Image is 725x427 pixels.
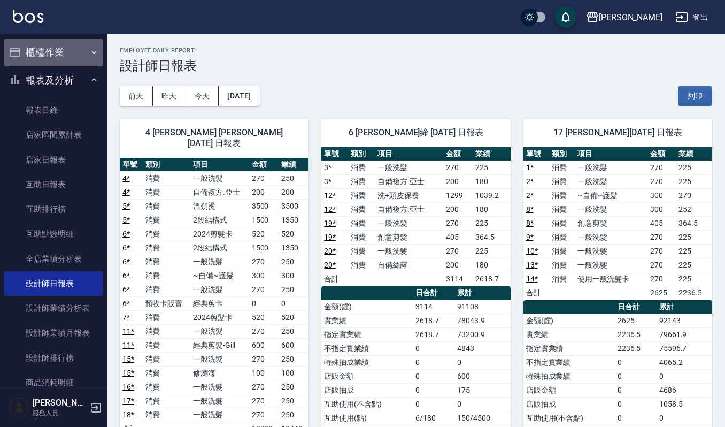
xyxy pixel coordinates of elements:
td: 270 [249,408,279,422]
td: 270 [647,272,676,286]
td: 消費 [348,230,375,244]
td: ~自備~護髮 [575,188,647,202]
td: 78043.9 [454,314,510,327]
p: 服務人員 [33,408,87,418]
td: 合計 [321,272,348,286]
a: 設計師業績分析表 [4,296,103,321]
td: 消費 [549,258,575,272]
td: 指定實業績 [321,327,413,341]
td: 消費 [143,213,191,227]
td: 270 [249,324,279,338]
a: 店家區間累計表 [4,123,103,147]
td: 405 [443,230,473,244]
td: 270 [647,174,676,188]
td: 2段結構式 [190,241,249,255]
h2: Employee Daily Report [120,47,712,54]
td: 消費 [348,161,375,174]
td: 2618.7 [413,314,454,327]
td: 520 [279,310,308,324]
td: 100 [279,366,308,380]
td: 300 [279,269,308,283]
td: 店販金額 [523,383,615,397]
td: 520 [279,227,308,241]
th: 單號 [523,147,549,161]
img: Logo [13,10,43,23]
td: 75596.7 [657,341,712,355]
th: 業績 [279,158,308,172]
td: 270 [249,394,279,408]
td: 2024剪髮卡 [190,227,249,241]
td: 互助使用(點) [321,411,413,425]
td: 消費 [143,380,191,394]
td: 3500 [279,199,308,213]
td: 300 [647,202,676,216]
td: 消費 [143,255,191,269]
td: ~自備~護髮 [190,269,249,283]
td: 250 [279,352,308,366]
td: 一般洗髮 [190,352,249,366]
td: 消費 [549,244,575,258]
a: 設計師日報表 [4,271,103,296]
h3: 設計師日報表 [120,58,712,73]
td: 一般洗髮 [190,171,249,185]
td: 一般洗髮 [375,244,443,258]
td: 消費 [549,230,575,244]
td: 創意剪髮 [375,230,443,244]
a: 設計師業績月報表 [4,321,103,345]
td: 特殊抽成業績 [321,355,413,369]
th: 業績 [676,147,712,161]
td: 消費 [143,199,191,213]
td: 270 [249,380,279,394]
td: 520 [249,227,279,241]
td: 消費 [143,185,191,199]
td: 消費 [143,241,191,255]
td: 91108 [454,300,510,314]
td: 1058.5 [657,397,712,411]
td: 0 [454,397,510,411]
th: 單號 [321,147,348,161]
td: 0 [454,355,510,369]
table: a dense table [523,147,712,300]
td: 消費 [143,227,191,241]
button: 前天 [120,86,153,106]
td: 0 [615,383,657,397]
td: 0 [657,411,712,425]
td: 250 [279,394,308,408]
th: 金額 [647,147,676,161]
span: 6 [PERSON_NAME]締 [DATE] 日報表 [334,127,497,138]
div: [PERSON_NAME] [599,11,662,24]
button: 今天 [186,86,219,106]
th: 類別 [143,158,191,172]
td: 270 [676,188,712,202]
td: 270 [249,171,279,185]
td: 一般洗髮 [375,161,443,174]
td: 150/4500 [454,411,510,425]
th: 日合計 [615,300,657,314]
td: 225 [676,161,712,174]
td: 店販抽成 [523,397,615,411]
td: 4065.2 [657,355,712,369]
td: 創意剪髮 [575,216,647,230]
button: 報表及分析 [4,66,103,94]
td: 92143 [657,314,712,327]
td: 1039.2 [473,188,511,202]
td: 300 [249,269,279,283]
td: 經典剪髮-Gill [190,338,249,352]
td: 消費 [143,394,191,408]
td: 270 [647,244,676,258]
td: 225 [676,258,712,272]
td: 2618.7 [473,272,511,286]
td: 0 [413,397,454,411]
td: 消費 [348,244,375,258]
td: 不指定實業績 [523,355,615,369]
td: 0 [413,383,454,397]
td: 一般洗髮 [575,244,647,258]
td: 270 [443,244,473,258]
td: 4843 [454,341,510,355]
button: save [555,6,576,28]
th: 項目 [375,147,443,161]
td: 特殊抽成業績 [523,369,615,383]
td: 2024剪髮卡 [190,310,249,324]
td: 消費 [549,202,575,216]
td: 一般洗髮 [190,394,249,408]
